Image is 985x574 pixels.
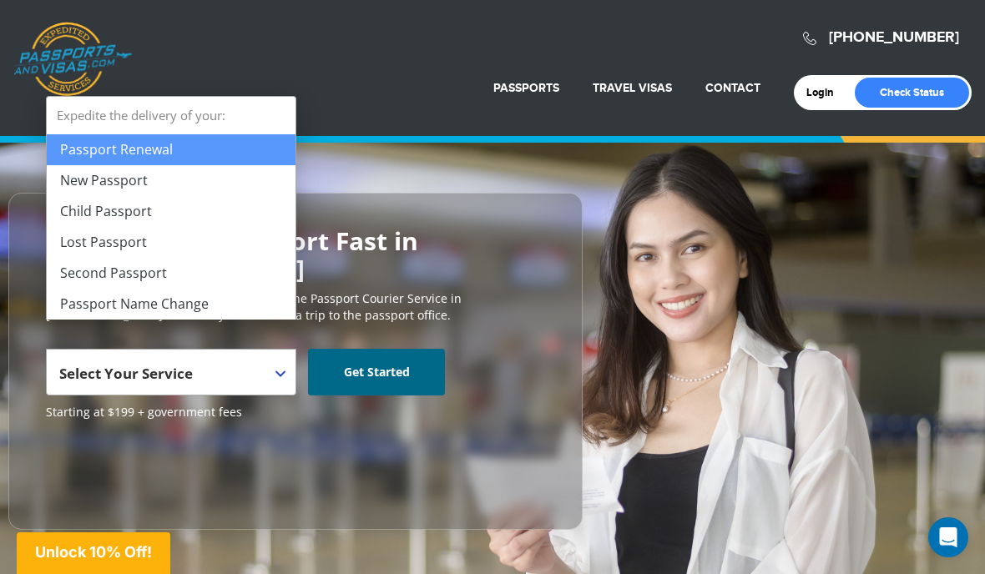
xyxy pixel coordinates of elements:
[46,349,296,395] span: Select Your Service
[47,196,295,227] li: Child Passport
[59,364,193,383] span: Select Your Service
[493,81,559,95] a: Passports
[47,134,295,165] li: Passport Renewal
[308,349,445,395] a: Get Started
[46,429,171,512] iframe: Customer reviews powered by Trustpilot
[47,227,295,258] li: Lost Passport
[47,289,295,320] li: Passport Name Change
[705,81,760,95] a: Contact
[47,97,295,134] strong: Expedite the delivery of your:
[59,355,279,402] span: Select Your Service
[855,78,969,108] a: Check Status
[13,22,132,97] a: Passports & [DOMAIN_NAME]
[47,258,295,289] li: Second Passport
[17,532,170,574] div: Unlock 10% Off!
[47,97,295,320] li: Expedite the delivery of your:
[46,404,545,420] span: Starting at $199 + government fees
[806,86,846,99] a: Login
[593,81,672,95] a: Travel Visas
[47,165,295,196] li: New Passport
[35,543,152,561] span: Unlock 10% Off!
[829,28,959,47] a: [PHONE_NUMBER]
[928,517,968,557] div: Open Intercom Messenger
